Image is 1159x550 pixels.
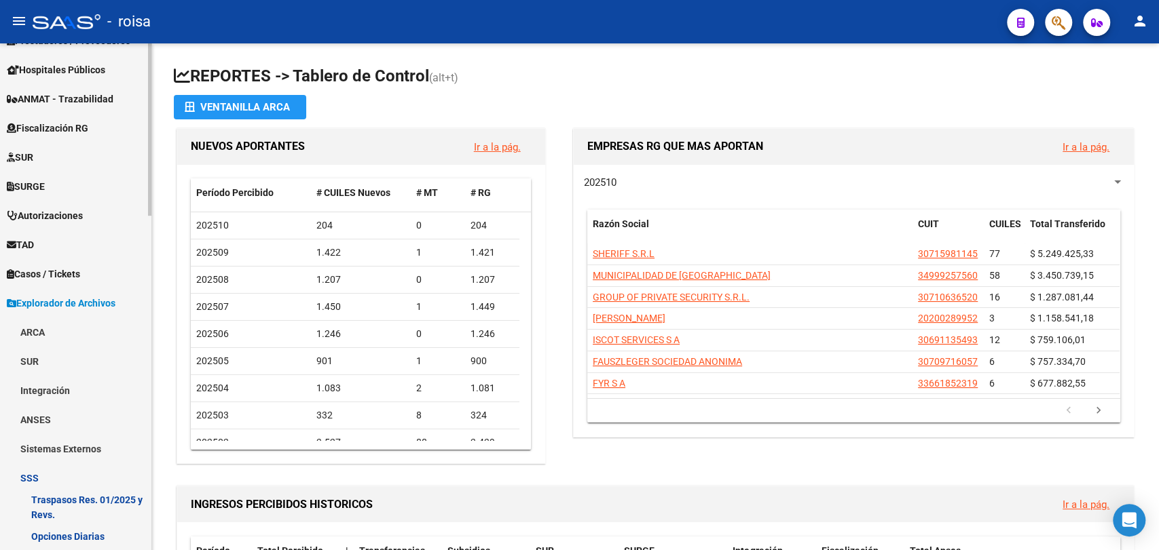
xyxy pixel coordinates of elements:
span: 30691135493 [918,334,978,345]
span: $ 3.450.739,15 [1030,270,1094,281]
datatable-header-cell: Período Percibido [191,178,311,208]
div: 0 [416,326,460,342]
datatable-header-cell: CUIT [913,210,984,254]
span: TAD [7,237,34,252]
div: 1.207 [316,272,405,288]
span: 6 [989,378,995,389]
div: 3.439 [471,435,514,450]
datatable-header-cell: # MT [411,178,465,208]
div: 900 [471,353,514,369]
span: MUNICIPALIDAD DE [GEOGRAPHIC_DATA] [593,270,771,281]
div: 1.450 [316,299,405,315]
div: 324 [471,408,514,423]
div: 204 [471,218,514,233]
div: 204 [316,218,405,233]
span: 202504 [196,382,229,393]
div: 1.421 [471,245,514,260]
span: 30715981145 [918,248,978,259]
div: 901 [316,353,405,369]
span: - roisa [107,7,151,37]
div: 1 [416,353,460,369]
span: 20200289952 [918,313,978,323]
button: Ventanilla ARCA [174,95,306,119]
div: Ventanilla ARCA [185,95,295,119]
span: 202502 [196,437,229,448]
button: Ir a la pág. [463,134,532,159]
span: Total Transferido [1030,218,1105,229]
span: $ 677.882,55 [1030,378,1086,389]
div: 1 [416,245,460,260]
span: FAUSZLEGER SOCIEDAD ANONIMA [593,356,742,367]
div: 0 [416,218,460,233]
span: 202503 [196,410,229,420]
div: 1.449 [471,299,514,315]
span: Fiscalización RG [7,121,88,136]
span: GROUP OF PRIVATE SECURITY S.R.L. [593,292,750,302]
datatable-header-cell: # RG [465,178,519,208]
span: # MT [416,187,438,198]
div: 3.527 [316,435,405,450]
div: 1.246 [471,326,514,342]
span: $ 1.287.081,44 [1030,292,1094,302]
span: 77 [989,248,1000,259]
span: $ 1.158.541,18 [1030,313,1094,323]
span: 58 [989,270,1000,281]
span: 202508 [196,274,229,285]
div: 8 [416,408,460,423]
div: 0 [416,272,460,288]
span: $ 759.106,01 [1030,334,1086,345]
span: 33661852319 [918,378,978,389]
div: 2 [416,380,460,396]
div: 1.207 [471,272,514,288]
span: 16 [989,292,1000,302]
datatable-header-cell: CUILES [984,210,1025,254]
span: NUEVOS APORTANTES [191,140,305,153]
div: 1 [416,299,460,315]
span: 202510 [584,176,617,189]
a: go to next page [1086,404,1111,418]
span: 34999257560 [918,270,978,281]
a: Ir a la pág. [1063,141,1109,153]
span: 30709716057 [918,356,978,367]
span: Período Percibido [196,187,274,198]
span: 3 [989,313,995,323]
span: 202507 [196,301,229,312]
span: SUR [7,150,33,165]
span: (alt+t) [429,71,458,84]
span: CUIT [918,218,939,229]
mat-icon: person [1132,13,1148,29]
a: go to previous page [1056,404,1082,418]
span: SURGE [7,179,45,194]
button: Ir a la pág. [1052,134,1120,159]
div: 88 [416,435,460,450]
span: CUILES [989,218,1021,229]
div: 1.083 [316,380,405,396]
div: Open Intercom Messenger [1113,504,1145,536]
div: 1.081 [471,380,514,396]
span: 202510 [196,220,229,231]
span: ISCOT SERVICES S A [593,334,680,345]
span: # RG [471,187,491,198]
h1: REPORTES -> Tablero de Control [174,65,1137,89]
span: 30710636520 [918,292,978,302]
span: EMPRESAS RG QUE MAS APORTAN [587,140,763,153]
span: # CUILES Nuevos [316,187,390,198]
span: Razón Social [593,218,649,229]
button: Ir a la pág. [1052,492,1120,517]
span: $ 5.249.425,33 [1030,248,1094,259]
span: ANMAT - Trazabilidad [7,92,113,106]
span: Autorizaciones [7,208,83,223]
a: Ir a la pág. [1063,498,1109,511]
datatable-header-cell: # CUILES Nuevos [311,178,411,208]
span: 202506 [196,328,229,339]
span: 6 [989,356,995,367]
span: [PERSON_NAME] [593,313,665,323]
span: 202505 [196,355,229,366]
span: 12 [989,334,1000,345]
div: 1.422 [316,245,405,260]
div: 1.246 [316,326,405,342]
span: Hospitales Públicos [7,62,105,77]
mat-icon: menu [11,13,27,29]
span: SHERIFF S.R.L [593,248,655,259]
span: $ 757.334,70 [1030,356,1086,367]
